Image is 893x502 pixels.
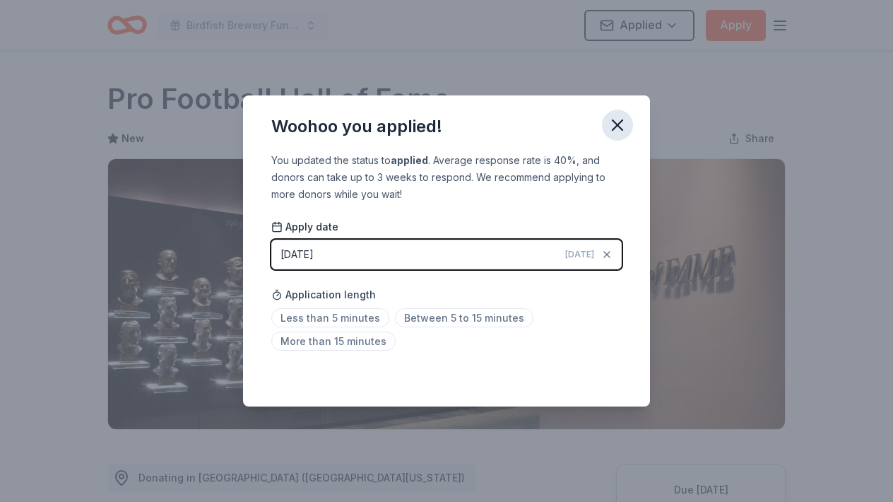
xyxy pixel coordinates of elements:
[271,220,338,234] span: Apply date
[271,152,622,203] div: You updated the status to . Average response rate is 40%, and donors can take up to 3 weeks to re...
[391,154,428,166] b: applied
[565,249,594,260] span: [DATE]
[395,308,533,327] span: Between 5 to 15 minutes
[271,308,389,327] span: Less than 5 minutes
[271,115,442,138] div: Woohoo you applied!
[271,286,376,303] span: Application length
[271,240,622,269] button: [DATE][DATE]
[280,246,314,263] div: [DATE]
[271,332,396,351] span: More than 15 minutes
